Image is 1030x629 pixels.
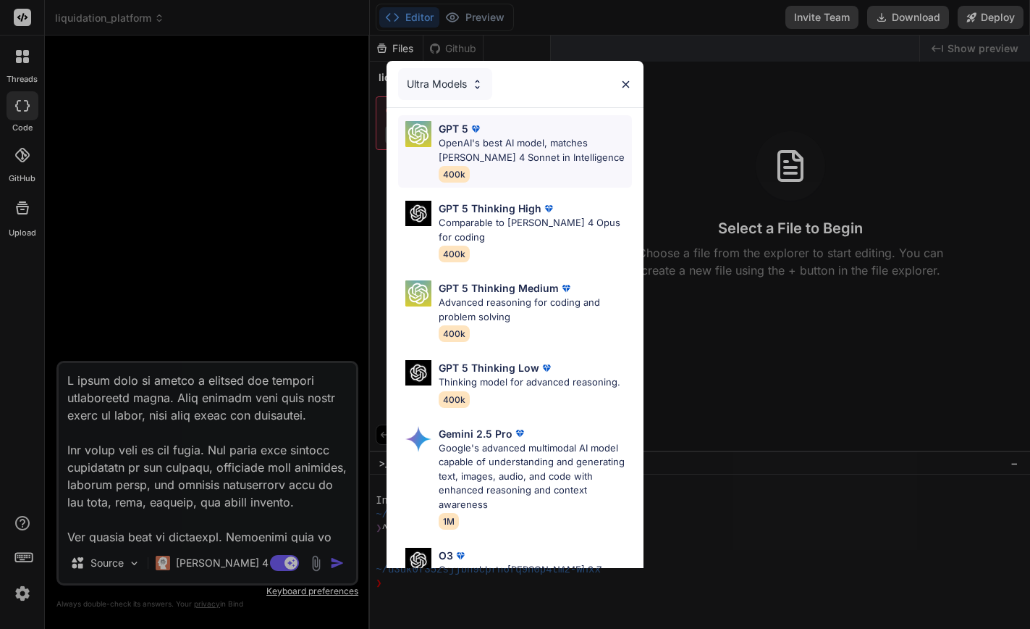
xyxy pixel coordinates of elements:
img: premium [541,201,556,216]
p: Gemini 2.5 Pro [439,426,512,441]
span: 400k [439,325,470,342]
img: Pick Models [405,201,431,226]
p: Advanced reasoning for coding and problem solving [439,296,633,324]
img: premium [512,426,527,441]
img: premium [539,361,554,375]
img: premium [559,281,573,296]
img: close [620,78,632,91]
img: Pick Models [405,121,431,147]
span: 400k [439,391,470,408]
img: Pick Models [405,280,431,307]
p: GPT 5 Thinking Low [439,360,539,375]
span: 400k [439,166,470,183]
img: Pick Models [471,78,484,91]
p: GPT 5 Thinking Medium [439,280,559,296]
img: Pick Models [405,548,431,573]
p: GPT 5 Thinking High [439,201,541,216]
p: Comparable to [PERSON_NAME] 4 Opus for coding [439,216,633,244]
p: Thinking model for advanced reasoning. [439,375,620,390]
span: 1M [439,513,459,530]
img: premium [453,549,468,563]
img: premium [468,122,483,136]
span: 400k [439,246,470,262]
p: O3 [439,548,453,563]
p: GPT 5 [439,121,468,136]
img: Pick Models [405,426,431,452]
img: Pick Models [405,360,431,386]
p: Google's advanced multimodal AI model capable of understanding and generating text, images, audio... [439,441,633,512]
p: Comparable to [PERSON_NAME] 3.7 Sonnet, superior intelligence [439,563,633,591]
div: Ultra Models [398,68,492,100]
p: OpenAI's best AI model, matches [PERSON_NAME] 4 Sonnet in Intelligence [439,136,633,164]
